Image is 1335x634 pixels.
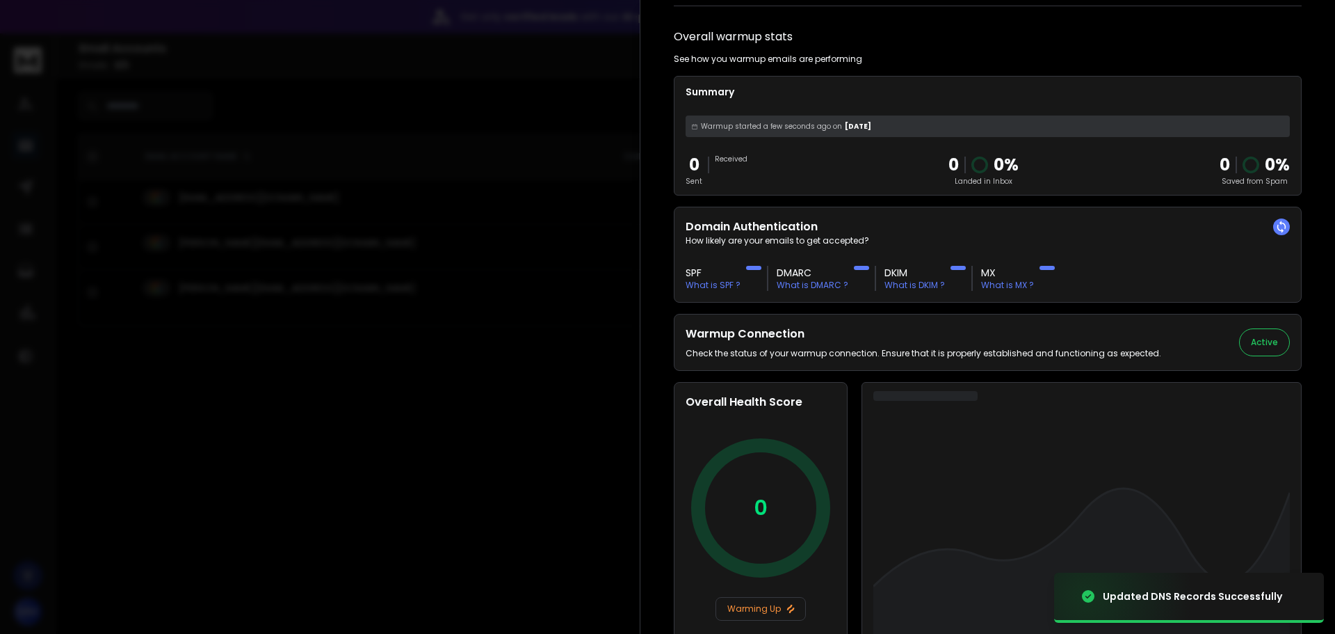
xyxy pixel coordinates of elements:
button: Active [1239,328,1290,356]
span: Warmup started a few seconds ago on [701,121,842,132]
p: Summary [686,85,1290,99]
p: What is SPF ? [686,280,741,291]
p: See how you warmup emails are performing [674,54,862,65]
p: How likely are your emails to get accepted? [686,235,1290,246]
h2: Overall Health Score [686,394,836,411]
h2: Domain Authentication [686,219,1290,235]
p: Warming Up [722,603,800,615]
p: What is DMARC ? [777,280,848,291]
p: 0 % [994,154,1019,176]
strong: 0 [1220,153,1230,176]
p: Received [715,154,747,164]
p: Sent [686,176,702,187]
h3: DMARC [777,266,848,280]
div: [DATE] [686,116,1290,137]
h3: DKIM [884,266,945,280]
p: 0 [948,154,959,176]
h3: SPF [686,266,741,280]
p: Landed in Inbox [948,176,1019,187]
p: 0 % [1265,154,1290,176]
div: Updated DNS Records Successfully [1103,589,1282,603]
h1: Overall warmup stats [674,29,793,45]
p: Check the status of your warmup connection. Ensure that it is properly established and functionin... [686,348,1161,359]
p: 0 [686,154,702,176]
h2: Warmup Connection [686,326,1161,342]
p: Saved from Spam [1220,176,1290,187]
p: What is MX ? [981,280,1034,291]
p: 0 [754,496,768,521]
p: What is DKIM ? [884,280,945,291]
h3: MX [981,266,1034,280]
